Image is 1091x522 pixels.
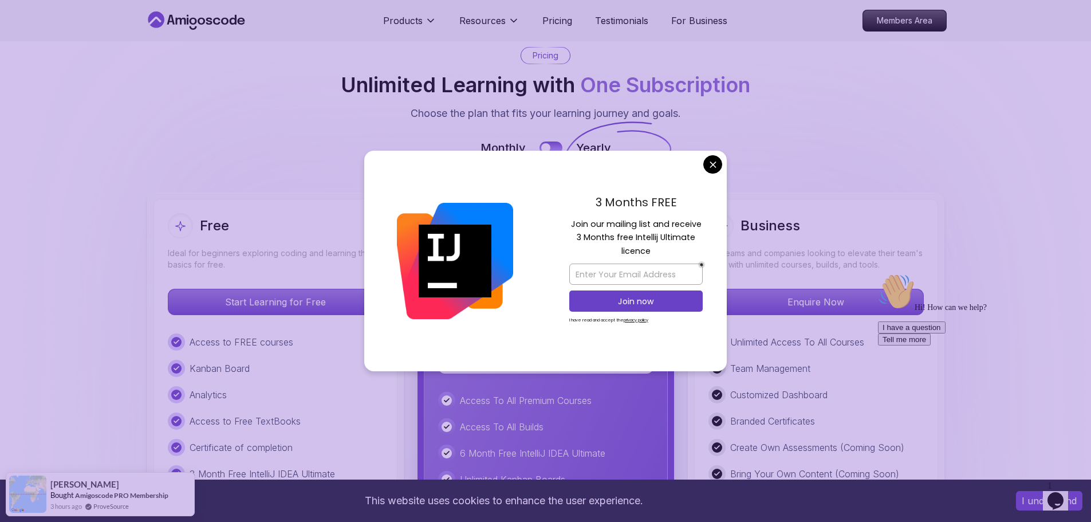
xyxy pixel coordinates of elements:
a: Amigoscode PRO Membership [75,491,168,500]
p: For teams and companies looking to elevate their team's skills with unlimited courses, builds, an... [708,248,924,270]
p: Pricing [533,50,558,61]
p: Analytics [190,388,227,402]
p: Access to FREE courses [190,335,293,349]
p: Start Learning for Free [168,289,383,315]
p: Access to Free TextBooks [190,414,301,428]
span: Hi! How can we help? [5,34,113,43]
span: One Subscription [580,72,750,97]
p: Ideal for beginners exploring coding and learning the basics for free. [168,248,383,270]
p: 6 Month Free IntelliJ IDEA Ultimate [460,446,605,460]
img: provesource social proof notification image [9,476,46,513]
p: 3 Month Free IntelliJ IDEA Ultimate [190,467,335,481]
p: Create Own Assessments (Coming Soon) [730,441,904,454]
p: Kanban Board [190,362,250,375]
span: Bought [50,490,74,500]
h2: Free [200,217,229,235]
p: Branded Certificates [730,414,815,428]
a: ProveSource [93,501,129,511]
p: Monthly [480,140,526,156]
div: This website uses cookies to enhance the user experience. [9,488,999,513]
a: Enquire Now [708,296,924,308]
button: Enquire Now [708,289,924,315]
p: Resources [459,14,506,28]
button: Products [383,14,436,37]
a: Start Learning for Free [168,296,383,308]
button: Tell me more [5,65,57,77]
p: Certificate of completion [190,441,293,454]
p: Bring Your Own Content (Coming Soon) [730,467,899,481]
iframe: chat widget [873,269,1080,470]
button: Start Learning for Free [168,289,383,315]
p: Access To All Builds [460,420,543,434]
button: I have a question [5,53,72,65]
p: Team Management [730,362,810,375]
img: :wave: [5,5,41,41]
div: 👋Hi! How can we help?I have a questionTell me more [5,5,211,77]
iframe: chat widget [1043,476,1080,511]
h2: Business [741,217,800,235]
p: Access To All Premium Courses [460,394,592,407]
p: Customized Dashboard [730,388,828,402]
button: Accept cookies [1016,491,1082,511]
p: Unlimited Access To All Courses [730,335,864,349]
p: Unlimited Kanban Boards [460,473,565,486]
a: Pricing [542,14,572,28]
p: Members Area [863,10,946,31]
a: Testimonials [595,14,648,28]
a: Members Area [862,10,947,32]
p: Enquire Now [709,289,923,315]
button: Resources [459,14,519,37]
p: Choose the plan that fits your learning journey and goals. [411,105,681,121]
a: For Business [671,14,727,28]
span: 3 hours ago [50,501,82,511]
h2: Unlimited Learning with [341,73,750,96]
p: Products [383,14,423,28]
span: [PERSON_NAME] [50,480,119,489]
